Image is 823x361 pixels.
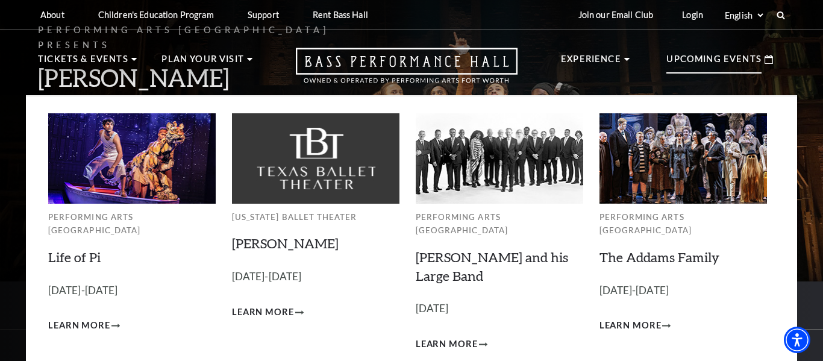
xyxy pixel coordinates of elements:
a: [PERSON_NAME] and his Large Band [416,249,568,284]
a: Learn More Lyle Lovett and his Large Band [416,337,487,352]
a: Life of Pi [48,249,101,265]
p: Performing Arts [GEOGRAPHIC_DATA] [48,210,216,237]
img: Texas Ballet Theater [232,113,399,203]
p: [DATE]-[DATE] [232,268,399,286]
div: Accessibility Menu [784,327,810,353]
p: About [40,10,64,20]
p: Experience [561,52,621,74]
a: The Addams Family [599,249,719,265]
p: Rent Bass Hall [313,10,368,20]
p: Support [248,10,279,20]
span: Learn More [48,318,110,333]
span: Learn More [416,337,478,352]
p: Children's Education Program [98,10,214,20]
p: [DATE]-[DATE] [48,282,216,300]
p: Tickets & Events [38,52,128,74]
a: Learn More Peter Pan [232,305,304,320]
p: Plan Your Visit [161,52,244,74]
img: Performing Arts Fort Worth [416,113,583,203]
p: [DATE] [416,300,583,318]
p: Performing Arts [GEOGRAPHIC_DATA] [599,210,767,237]
span: Learn More [599,318,662,333]
p: Performing Arts [GEOGRAPHIC_DATA] [416,210,583,237]
a: Open this option [252,48,561,95]
p: [DATE]-[DATE] [599,282,767,300]
p: Upcoming Events [666,52,762,74]
span: Learn More [232,305,294,320]
p: [US_STATE] Ballet Theater [232,210,399,224]
img: Performing Arts Fort Worth [48,113,216,203]
a: Learn More The Addams Family [599,318,671,333]
img: Performing Arts Fort Worth [599,113,767,203]
a: Learn More Life of Pi [48,318,120,333]
select: Select: [722,10,765,21]
a: [PERSON_NAME] [232,235,339,251]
